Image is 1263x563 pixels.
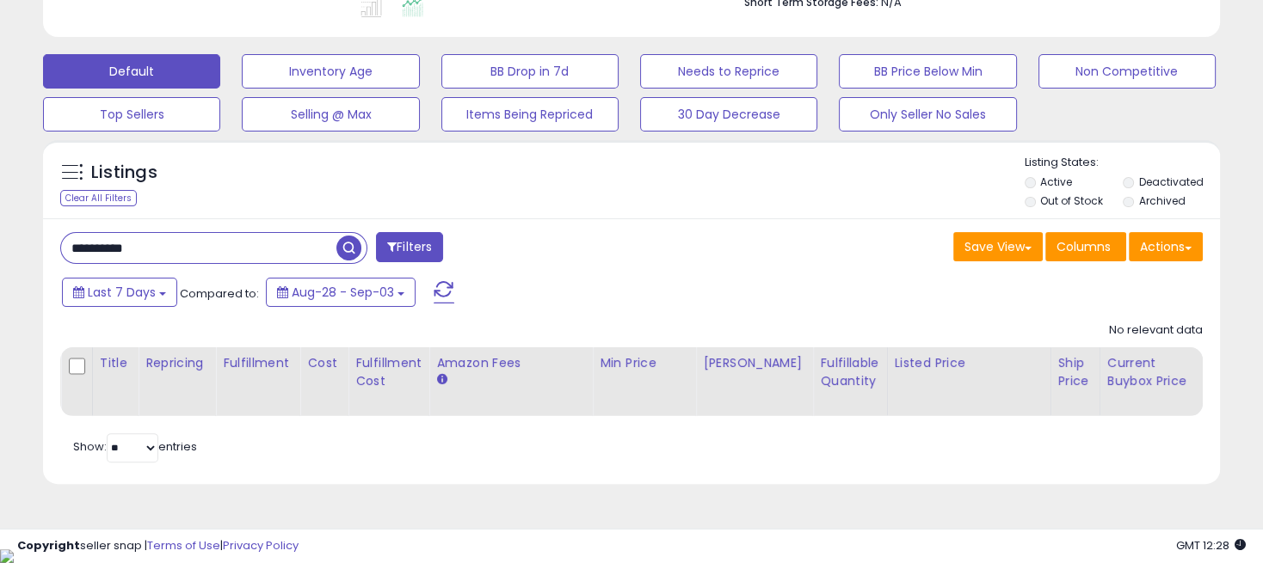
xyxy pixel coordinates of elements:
span: Columns [1057,238,1111,255]
span: 2025-09-11 12:28 GMT [1176,537,1246,554]
strong: Copyright [17,537,80,554]
button: 30 Day Decrease [640,97,817,132]
div: Min Price [600,354,688,372]
button: Top Sellers [43,97,220,132]
div: Fulfillment Cost [355,354,422,390]
label: Active [1040,174,1072,189]
div: Fulfillment [223,354,293,372]
a: Terms of Use [147,537,220,554]
button: Last 7 Days [62,278,177,307]
label: Archived [1139,193,1186,208]
div: Current Buybox Price [1107,354,1196,390]
div: Cost [307,354,341,372]
div: Ship Price [1058,354,1093,390]
p: Listing States: [1025,155,1220,171]
span: Show: entries [73,438,197,455]
small: Amazon Fees. [436,372,447,388]
div: Listed Price [895,354,1044,372]
div: seller snap | | [17,538,299,554]
button: Selling @ Max [242,97,419,132]
span: Compared to: [180,285,259,302]
button: Filters [376,232,443,262]
button: Items Being Repriced [441,97,619,132]
button: Needs to Reprice [640,54,817,89]
div: Title [100,354,131,372]
div: No relevant data [1109,322,1203,339]
button: BB Drop in 7d [441,54,619,89]
button: Columns [1045,232,1126,261]
div: Clear All Filters [60,190,137,206]
div: [PERSON_NAME] [703,354,805,372]
label: Out of Stock [1040,193,1103,208]
div: Fulfillable Quantity [820,354,879,390]
a: Privacy Policy [223,537,299,554]
button: Non Competitive [1038,54,1216,89]
div: Amazon Fees [436,354,585,372]
span: Aug-28 - Sep-03 [292,284,394,301]
button: Actions [1129,232,1203,261]
button: BB Price Below Min [839,54,1016,89]
button: Aug-28 - Sep-03 [266,278,416,307]
button: Save View [953,232,1043,261]
span: Last 7 Days [88,284,156,301]
h5: Listings [91,161,157,185]
button: Only Seller No Sales [839,97,1016,132]
label: Deactivated [1139,174,1204,189]
button: Default [43,54,220,89]
div: Repricing [145,354,208,372]
button: Inventory Age [242,54,419,89]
